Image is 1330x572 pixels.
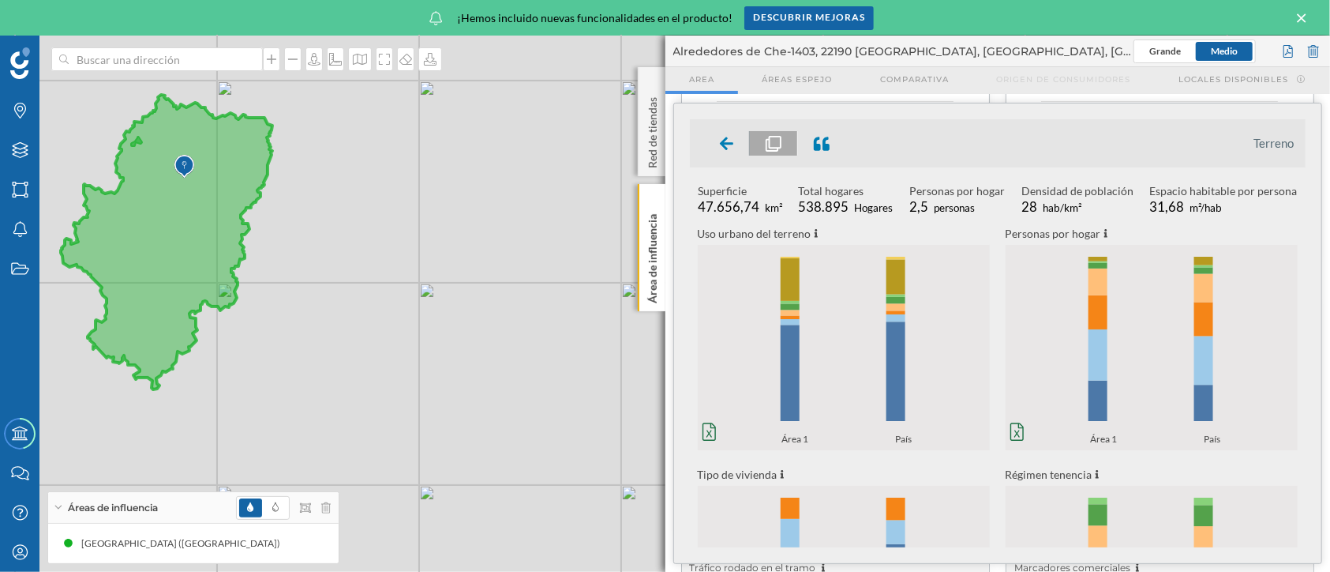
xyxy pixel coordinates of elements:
span: Soporte [32,11,88,25]
span: País [1204,431,1225,450]
span: 31,68 [1150,198,1185,215]
span: ¡Hemos incluido nuevas funcionalidades en el producto! [457,10,732,26]
span: hab/km² [1043,201,1081,214]
span: 47.656,74 [698,198,759,215]
p: Área de influencia [644,208,660,303]
img: Geoblink Logo [10,47,30,79]
span: Área 1 [782,431,814,450]
span: 538.895 [799,198,849,215]
span: km² [765,201,782,214]
span: Medio [1211,45,1238,57]
span: personas [934,201,975,214]
span: Alrededores de Che-1403, 22190 [GEOGRAPHIC_DATA], [GEOGRAPHIC_DATA], [GEOGRAPHIC_DATA] [673,43,1134,59]
p: Red de tiendas [644,91,660,168]
span: Grande [1149,45,1181,57]
span: 28 [1021,198,1037,215]
span: Áreas espejo [762,73,832,85]
span: Area [689,73,714,85]
div: Total hogares [799,183,894,199]
p: Personas por hogar [1006,225,1298,242]
span: 2,5 [909,198,928,215]
p: Régimen tenencia [1006,466,1298,483]
div: Densidad de población [1021,183,1133,199]
p: Tipo de vivienda [698,466,990,483]
div: Personas por hogar [909,183,1005,199]
img: Marker [174,151,194,183]
div: [GEOGRAPHIC_DATA] ([GEOGRAPHIC_DATA]) [81,536,288,551]
span: Hogares [855,201,894,214]
span: m²/hab [1190,201,1223,214]
span: Área 1 [1090,431,1122,450]
span: Locales disponibles [1178,73,1288,85]
p: Uso urbano del terreno [698,225,990,242]
div: Superficie [698,183,782,199]
span: Origen de consumidores [997,73,1131,85]
span: Áreas de influencia [68,501,158,515]
span: Comparativa [880,73,949,85]
span: País [896,431,917,450]
div: Espacio habitable por persona [1150,183,1298,199]
li: Terreno [1253,135,1294,151]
